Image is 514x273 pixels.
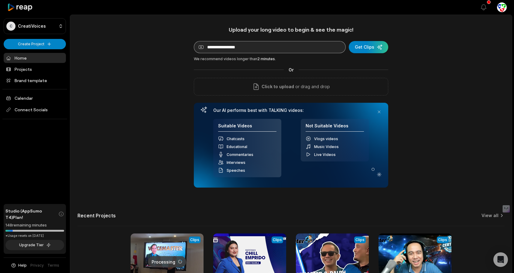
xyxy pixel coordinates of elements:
[227,168,245,173] span: Speeches
[349,41,388,53] button: Get Clips
[213,108,369,113] h3: Our AI performs best with TALKING videos:
[194,26,388,33] h1: Upload your long video to begin & see the magic!
[284,67,299,73] span: Or
[257,57,275,61] span: 2 minutes
[18,23,46,29] p: CreatiVoices
[314,152,336,157] span: Live Videos
[4,75,66,85] a: Brand template
[5,222,64,228] div: 148 remaining minutes
[314,144,339,149] span: Music Videos
[4,39,66,49] button: Create Project
[4,93,66,103] a: Calendar
[4,104,66,115] span: Connect Socials
[227,152,253,157] span: Commentaries
[47,263,59,268] a: Terms
[262,83,294,90] span: Click to upload
[306,123,364,132] h4: Not Suitable Videos
[218,123,276,132] h4: Suitable Videos
[5,208,58,220] span: Studio (AppSumo T4) Plan!
[227,160,245,165] span: Interviews
[493,252,508,267] div: Open Intercom Messenger
[227,144,247,149] span: Educational
[6,22,15,31] div: C
[77,213,116,219] h2: Recent Projects
[314,136,338,141] span: Vlogs videos
[5,233,64,238] div: *Usage resets on [DATE]
[18,263,27,268] span: Help
[294,83,330,90] p: or drag and drop
[227,136,245,141] span: Chatcasts
[4,53,66,63] a: Home
[481,213,499,219] a: View all
[11,263,27,268] button: Help
[194,56,388,62] div: We recommend videos longer than .
[5,240,64,250] button: Upgrade Tier
[4,64,66,74] a: Projects
[30,263,44,268] a: Privacy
